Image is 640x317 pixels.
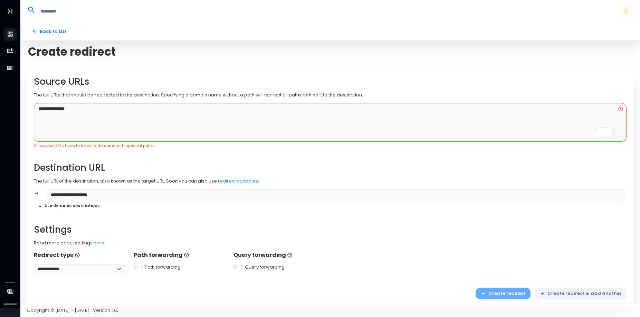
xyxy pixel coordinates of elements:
p: Query forwarding [233,251,327,259]
h2: Settings [34,224,627,235]
textarea: To enrich screen reader interactions, please activate Accessibility in Grammarly extension settings [34,103,627,142]
div: All source URLs have to be valid domains with optional paths [34,143,627,149]
label: Path forwarding [145,264,181,271]
p: The full URL of the destination, also known as the target URL. Soon you can also use . [34,178,627,185]
button: Toggle Aside [3,5,17,18]
span: Copyright © [DATE] - [DATE] | Version 1.0.0 [27,307,118,314]
a: here [94,240,104,246]
p: Path forwarding [134,251,227,259]
button: Use dynamic destinations [34,201,104,211]
a: Back to List [27,25,71,37]
h2: Source URLs [34,76,627,87]
p: The full URLs that should be redirected to the destination. Specifying a domain name without a pa... [34,92,627,99]
a: redirect variables [218,178,258,184]
label: Query forwarding [245,264,285,271]
p: Redirect type [34,251,127,259]
span: Create redirect [28,45,116,58]
p: Read more about settings . [34,240,627,246]
h2: Destination URL [34,162,627,173]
